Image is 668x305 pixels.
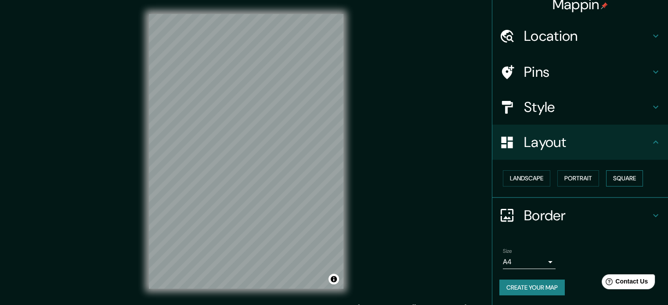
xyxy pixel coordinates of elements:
[503,255,556,269] div: A4
[524,98,650,116] h4: Style
[503,247,512,255] label: Size
[524,27,650,45] h4: Location
[492,90,668,125] div: Style
[606,170,643,187] button: Square
[492,18,668,54] div: Location
[149,14,343,289] canvas: Map
[590,271,658,295] iframe: Help widget launcher
[601,2,608,9] img: pin-icon.png
[492,125,668,160] div: Layout
[503,170,550,187] button: Landscape
[492,198,668,233] div: Border
[524,207,650,224] h4: Border
[524,133,650,151] h4: Layout
[524,63,650,81] h4: Pins
[492,54,668,90] div: Pins
[557,170,599,187] button: Portrait
[329,274,339,284] button: Toggle attribution
[499,280,565,296] button: Create your map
